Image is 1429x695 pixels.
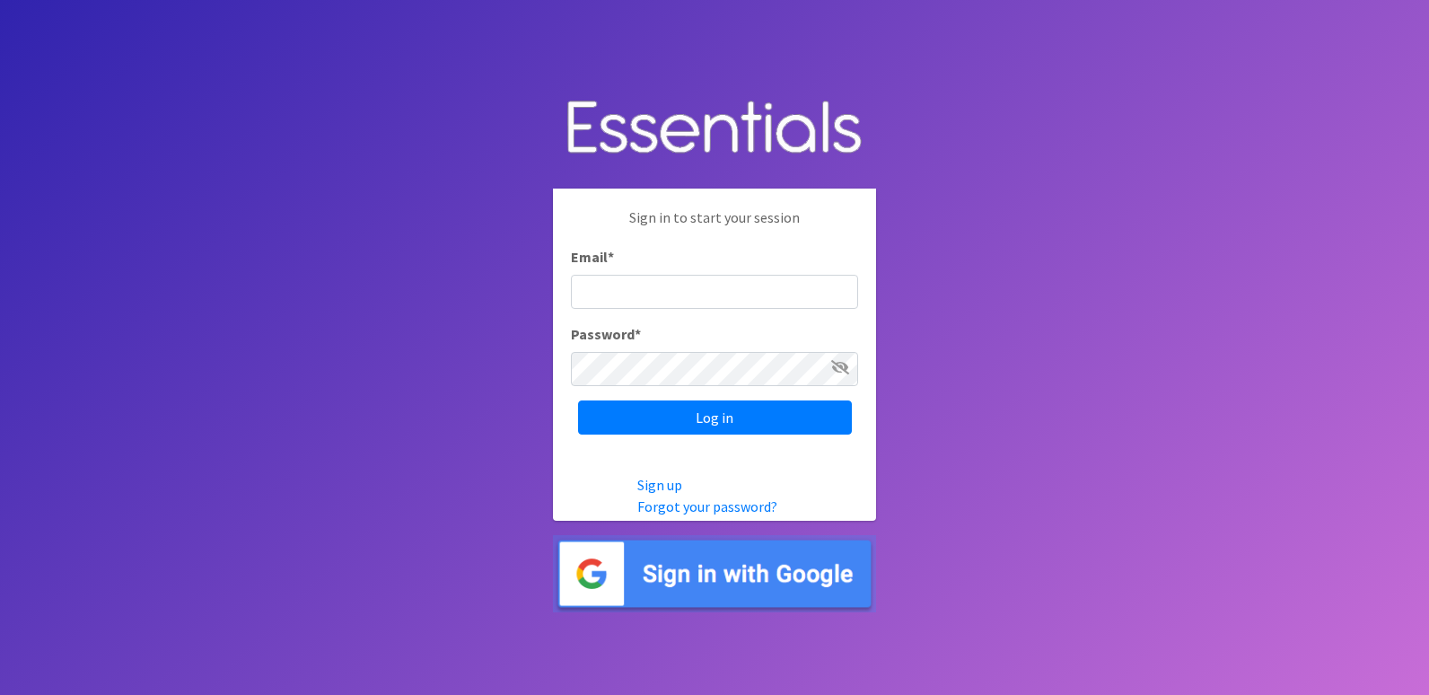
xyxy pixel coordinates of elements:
[635,325,641,343] abbr: required
[553,535,876,613] img: Sign in with Google
[571,207,858,246] p: Sign in to start your session
[571,323,641,345] label: Password
[608,248,614,266] abbr: required
[637,497,777,515] a: Forgot your password?
[571,246,614,268] label: Email
[578,400,852,435] input: Log in
[637,476,682,494] a: Sign up
[553,83,876,175] img: Human Essentials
